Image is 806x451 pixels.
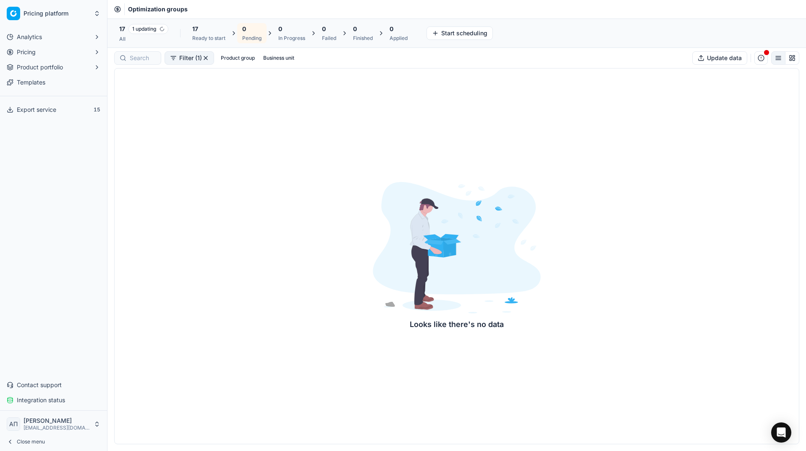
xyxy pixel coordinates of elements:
[17,33,42,41] span: Analytics
[17,78,45,87] span: Templates
[119,36,168,42] div: All
[278,25,282,33] span: 0
[353,25,357,33] span: 0
[322,35,336,42] div: Failed
[242,35,262,42] div: Pending
[771,422,791,443] div: Open Intercom Messenger
[24,10,90,17] span: Pricing platform
[427,26,493,40] button: Start scheduling
[128,5,188,13] span: Optimization groups
[17,381,62,389] span: Contact support
[278,35,305,42] div: In Progress
[217,53,258,63] button: Product group
[24,417,90,425] span: [PERSON_NAME]
[7,418,20,430] span: АП
[390,25,393,33] span: 0
[242,25,246,33] span: 0
[353,35,373,42] div: Finished
[17,63,63,71] span: Product portfolio
[3,436,104,448] button: Close menu
[390,35,408,42] div: Applied
[3,61,104,74] button: Product portfolio
[3,76,104,89] a: Templates
[3,393,104,407] button: Integration status
[3,45,104,59] button: Pricing
[260,53,298,63] button: Business unit
[128,5,188,13] nav: breadcrumb
[3,414,104,434] button: АП[PERSON_NAME][EMAIL_ADDRESS][DOMAIN_NAME]
[3,103,104,116] button: Export service
[373,319,541,330] div: Looks like there's no data
[3,3,104,24] button: Pricing platform
[119,25,125,33] span: 17
[3,30,104,44] button: Analytics
[128,24,168,34] span: 1 updating
[192,25,198,33] span: 17
[3,378,104,392] button: Contact support
[192,35,225,42] div: Ready to start
[165,51,214,65] button: Filter (1)
[17,438,45,445] span: Close menu
[24,425,90,431] span: [EMAIL_ADDRESS][DOMAIN_NAME]
[17,396,65,404] span: Integration status
[130,54,156,62] input: Search
[322,25,326,33] span: 0
[17,105,56,114] span: Export service
[692,51,747,65] button: Update data
[17,48,36,56] span: Pricing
